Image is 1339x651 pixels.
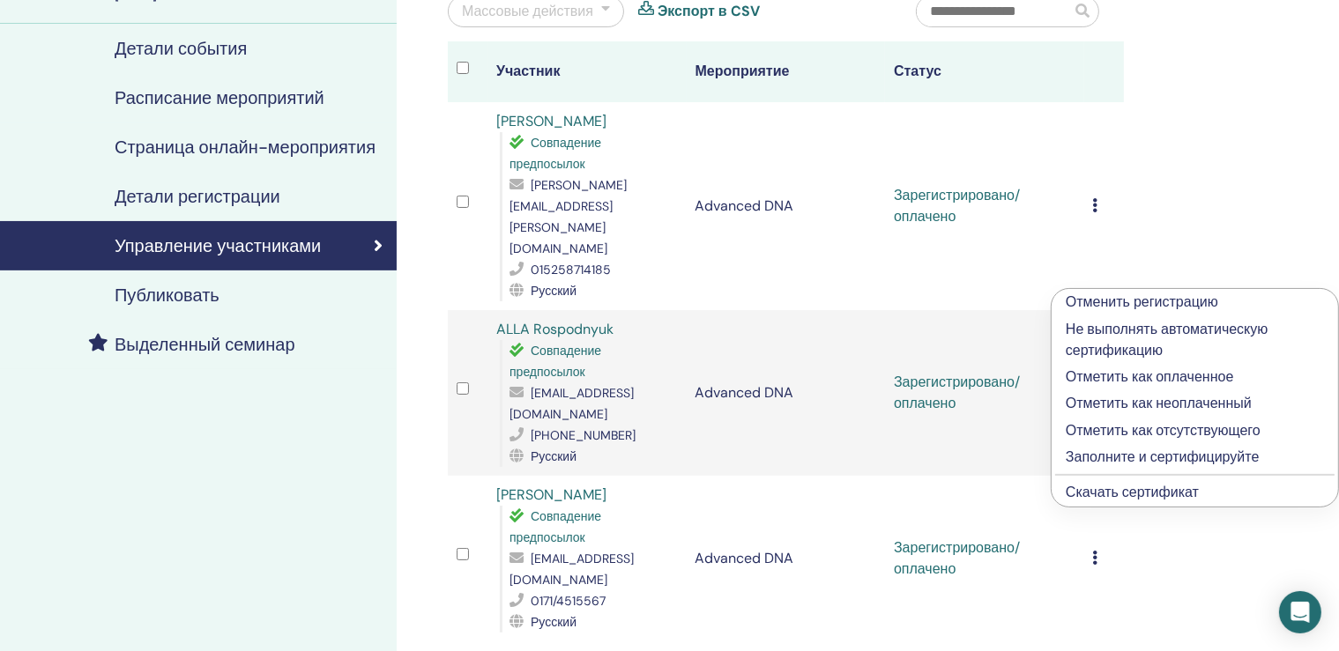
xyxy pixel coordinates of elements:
[1066,483,1199,501] a: Скачать сертификат
[531,593,606,609] span: 0171/4515567
[510,177,627,256] span: [PERSON_NAME][EMAIL_ADDRESS][PERSON_NAME][DOMAIN_NAME]
[531,283,577,299] span: Русский
[1279,591,1321,633] div: Open Intercom Messenger
[115,186,280,207] h4: Детали регистрации
[1066,447,1324,468] p: Заполните и сертифицируйте
[885,41,1083,102] th: Статус
[115,87,324,108] h4: Расписание мероприятий
[487,41,686,102] th: Участник
[496,485,606,504] a: [PERSON_NAME]
[510,385,634,422] span: [EMAIL_ADDRESS][DOMAIN_NAME]
[115,285,219,306] h4: Публиковать
[115,235,321,256] h4: Управление участниками
[531,614,577,630] span: Русский
[462,1,593,22] div: Массовые действия
[531,448,577,464] span: Русский
[687,102,885,310] td: Advanced DNA
[1066,319,1324,361] p: Не выполнять автоматическую сертификацию
[687,476,885,641] td: Advanced DNA
[115,334,295,355] h4: Выделенный семинар
[510,135,601,172] span: Совпадение предпосылок
[510,551,634,588] span: [EMAIL_ADDRESS][DOMAIN_NAME]
[115,38,247,59] h4: Детали события
[1066,420,1324,441] p: Отметить как отсутствующего
[510,343,601,380] span: Совпадение предпосылок
[496,320,614,338] a: ALLA Rospodnyuk
[496,112,606,130] a: [PERSON_NAME]
[687,310,885,476] td: Advanced DNA
[510,508,601,545] span: Совпадение предпосылок
[1066,393,1324,414] p: Отметить как неоплаченный
[531,427,636,443] span: [PHONE_NUMBER]
[1066,366,1324,388] p: Отметить как оплаченное
[658,1,760,22] a: Экспорт в CSV
[531,262,611,277] span: 015258714185
[687,41,885,102] th: Мероприятие
[115,137,376,158] h4: Страница онлайн-мероприятия
[1066,292,1324,313] p: Отменить регистрацию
